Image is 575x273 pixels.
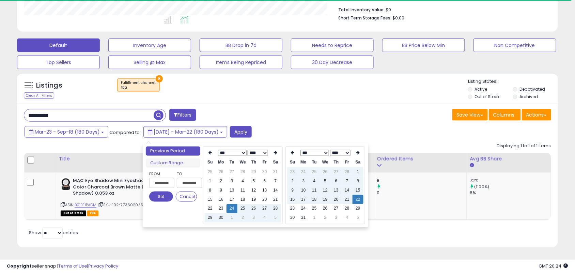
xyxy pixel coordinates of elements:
button: BB Drop in 7d [200,39,282,52]
li: Previous Period [146,147,200,156]
li: $0 [339,5,546,13]
td: 30 [259,167,270,177]
td: 2 [216,177,227,186]
small: (1100%) [475,184,489,189]
td: 3 [331,213,342,223]
td: 24 [227,204,237,213]
span: $0.00 [393,15,405,21]
td: 22 [205,204,216,213]
td: 28 [270,204,281,213]
th: Su [205,158,216,167]
td: 31 [298,213,309,223]
a: Terms of Use [58,263,87,269]
div: Ordered Items [377,155,464,163]
label: Active [475,86,487,92]
div: 0 [377,190,467,196]
td: 27 [227,167,237,177]
td: 28 [342,204,353,213]
button: [DATE] - Mar-22 (180 Days) [143,126,227,138]
td: 1 [309,213,320,223]
button: × [156,75,163,82]
div: 8 [377,178,467,184]
button: Top Sellers [17,56,100,69]
td: 23 [287,167,298,177]
td: 2 [287,177,298,186]
span: Compared to: [109,129,141,136]
td: 5 [353,213,363,223]
td: 5 [320,177,331,186]
a: B01BFIPADM [75,202,97,208]
th: We [320,158,331,167]
th: Tu [309,158,320,167]
td: 9 [287,186,298,195]
th: Sa [353,158,363,167]
td: 19 [320,195,331,204]
th: Fr [342,158,353,167]
th: Su [287,158,298,167]
td: 20 [331,195,342,204]
strong: Copyright [7,263,32,269]
td: 4 [342,213,353,223]
button: Actions [522,109,551,121]
label: Deactivated [520,86,545,92]
td: 10 [298,186,309,195]
div: Title [59,155,300,163]
span: | SKU: 192-773602035076-A3-FBA [98,202,167,208]
td: 17 [227,195,237,204]
th: Mo [216,158,227,167]
div: Clear All Filters [24,92,54,99]
td: 6 [259,177,270,186]
td: 11 [309,186,320,195]
td: 31 [270,167,281,177]
span: [DATE] - Mar-22 (180 Days) [154,128,219,135]
td: 27 [331,167,342,177]
b: Total Inventory Value: [339,7,385,13]
button: Items Being Repriced [200,56,282,69]
button: Columns [489,109,521,121]
td: 11 [237,186,248,195]
td: 10 [227,186,237,195]
td: 14 [270,186,281,195]
td: 18 [309,195,320,204]
td: 9 [216,186,227,195]
td: 19 [248,195,259,204]
button: Non Competitive [473,39,556,52]
td: 5 [248,177,259,186]
td: 28 [342,167,353,177]
td: 14 [342,186,353,195]
th: Th [248,158,259,167]
td: 28 [237,167,248,177]
td: 8 [205,186,216,195]
td: 17 [298,195,309,204]
td: 1 [227,213,237,223]
div: ASIN: [61,178,297,215]
th: Sa [270,158,281,167]
div: Fulfillment [306,155,371,163]
td: 12 [248,186,259,195]
td: 24 [298,167,309,177]
b: Short Term Storage Fees: [339,15,392,21]
td: 3 [248,213,259,223]
span: FBA [87,211,99,216]
td: 27 [259,204,270,213]
span: Mar-23 - Sep-18 (180 Days) [35,128,100,135]
td: 26 [320,204,331,213]
h5: Listings [36,81,62,90]
div: fba [121,85,156,90]
td: 3 [227,177,237,186]
td: 22 [353,195,363,204]
p: Listing States: [468,78,558,85]
td: 26 [248,204,259,213]
label: From [149,170,173,177]
span: Fulfillment channel : [121,80,156,90]
td: 20 [259,195,270,204]
button: Set [149,192,173,202]
div: seller snap | | [7,263,118,270]
td: 4 [259,213,270,223]
td: 29 [205,213,216,223]
button: Inventory Age [108,39,191,52]
td: 18 [237,195,248,204]
td: 21 [270,195,281,204]
th: Fr [259,158,270,167]
span: Columns [493,111,515,118]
